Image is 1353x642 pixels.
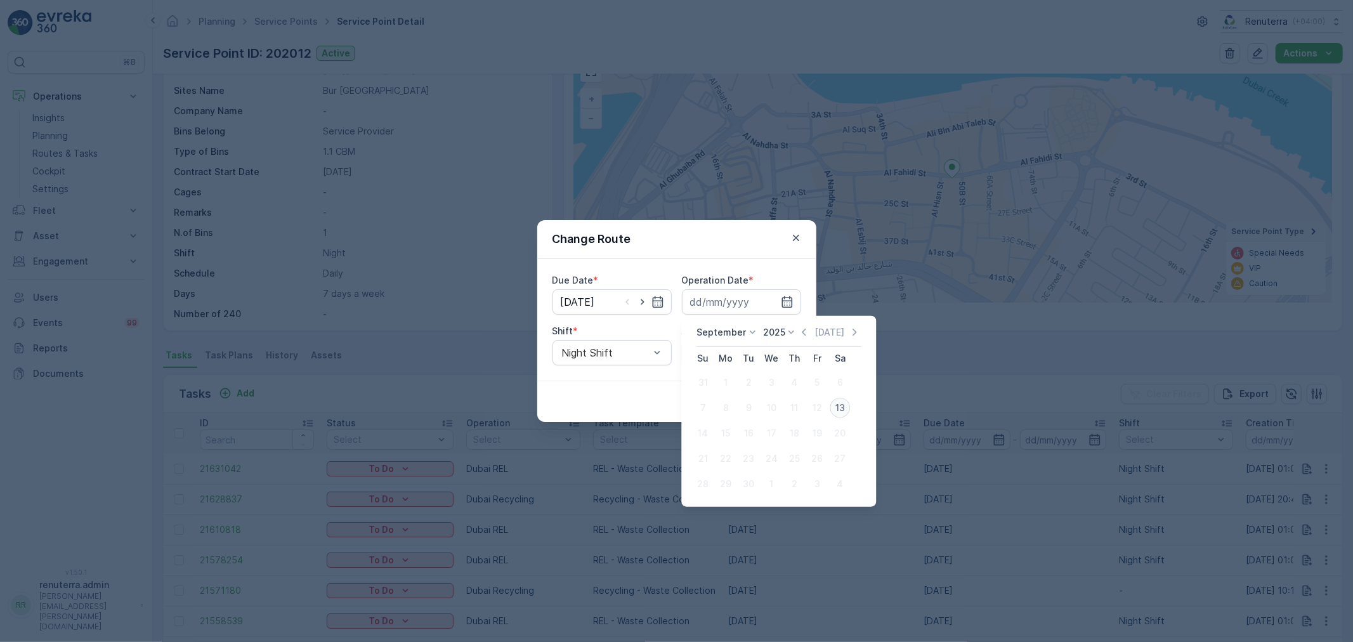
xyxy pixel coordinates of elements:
[828,347,851,370] th: Saturday
[807,398,827,418] div: 12
[738,474,759,494] div: 30
[693,449,713,469] div: 21
[830,449,850,469] div: 27
[830,474,850,494] div: 4
[693,398,713,418] div: 7
[552,289,672,315] input: dd/mm/yyyy
[716,398,736,418] div: 8
[738,372,759,393] div: 2
[761,398,781,418] div: 10
[807,372,827,393] div: 5
[696,326,746,339] p: September
[784,423,804,443] div: 18
[784,474,804,494] div: 2
[682,289,801,315] input: dd/mm/yyyy
[552,325,573,336] label: Shift
[716,372,736,393] div: 1
[761,423,781,443] div: 17
[693,423,713,443] div: 14
[807,449,827,469] div: 26
[763,326,785,339] p: 2025
[693,372,713,393] div: 31
[716,423,736,443] div: 15
[760,347,783,370] th: Wednesday
[807,474,827,494] div: 3
[806,347,828,370] th: Friday
[693,474,713,494] div: 28
[737,347,760,370] th: Tuesday
[714,347,737,370] th: Monday
[716,449,736,469] div: 22
[738,423,759,443] div: 16
[738,398,759,418] div: 9
[784,398,804,418] div: 11
[716,474,736,494] div: 29
[830,398,850,418] div: 13
[807,423,827,443] div: 19
[814,326,844,339] p: [DATE]
[784,449,804,469] div: 25
[682,275,749,285] label: Operation Date
[830,423,850,443] div: 20
[552,275,594,285] label: Due Date
[738,449,759,469] div: 23
[830,372,850,393] div: 6
[761,372,781,393] div: 3
[761,474,781,494] div: 1
[783,347,806,370] th: Thursday
[784,372,804,393] div: 4
[552,230,631,248] p: Change Route
[691,347,714,370] th: Sunday
[761,449,781,469] div: 24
